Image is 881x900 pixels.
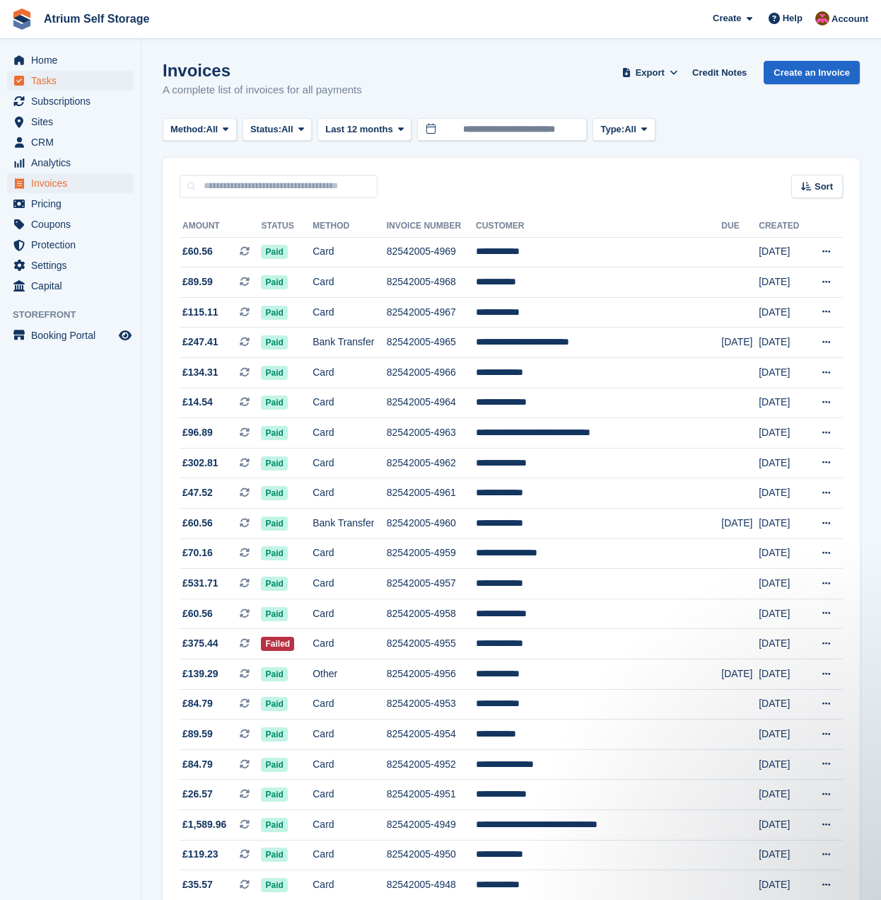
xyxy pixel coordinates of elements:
[182,877,213,892] span: £35.57
[759,358,807,388] td: [DATE]
[31,214,116,234] span: Coupons
[261,758,287,772] span: Paid
[182,425,213,440] span: £96.89
[759,840,807,870] td: [DATE]
[313,448,387,478] td: Card
[182,546,213,560] span: £70.16
[180,215,261,238] th: Amount
[387,267,476,298] td: 82542005-4968
[7,194,134,214] a: menu
[182,696,213,711] span: £84.79
[261,275,287,289] span: Paid
[759,418,807,449] td: [DATE]
[317,118,412,142] button: Last 12 months
[261,818,287,832] span: Paid
[832,12,868,26] span: Account
[261,486,287,500] span: Paid
[182,456,218,471] span: £302.81
[31,173,116,193] span: Invoices
[7,112,134,132] a: menu
[31,153,116,173] span: Analytics
[759,659,807,690] td: [DATE]
[759,267,807,298] td: [DATE]
[182,576,218,591] span: £531.71
[261,517,287,531] span: Paid
[759,237,807,267] td: [DATE]
[759,448,807,478] td: [DATE]
[687,61,752,84] a: Credit Notes
[261,727,287,742] span: Paid
[313,215,387,238] th: Method
[313,388,387,418] td: Card
[261,306,287,320] span: Paid
[7,235,134,255] a: menu
[387,328,476,358] td: 82542005-4965
[182,847,218,862] span: £119.23
[261,697,287,711] span: Paid
[182,516,213,531] span: £60.56
[764,61,860,84] a: Create an Invoice
[759,569,807,599] td: [DATE]
[7,50,134,70] a: menu
[38,7,155,30] a: Atrium Self Storage
[759,749,807,780] td: [DATE]
[182,485,213,500] span: £47.52
[313,478,387,509] td: Card
[261,787,287,802] span: Paid
[387,780,476,810] td: 82542005-4951
[163,118,237,142] button: Method: All
[387,689,476,720] td: 82542005-4953
[31,194,116,214] span: Pricing
[313,780,387,810] td: Card
[313,267,387,298] td: Card
[31,112,116,132] span: Sites
[476,215,721,238] th: Customer
[182,606,213,621] span: £60.56
[7,153,134,173] a: menu
[7,255,134,275] a: menu
[31,276,116,296] span: Capital
[261,245,287,259] span: Paid
[636,66,665,80] span: Export
[759,509,807,539] td: [DATE]
[387,358,476,388] td: 82542005-4966
[619,61,681,84] button: Export
[206,122,218,137] span: All
[313,659,387,690] td: Other
[261,577,287,591] span: Paid
[313,509,387,539] td: Bank Transfer
[7,91,134,111] a: menu
[11,8,33,30] img: stora-icon-8386f47178a22dfd0bd8f6a31ec36ba5ce8667c1dd55bd0f319d3a0aa187defe.svg
[600,122,624,137] span: Type:
[759,599,807,629] td: [DATE]
[31,50,116,70] span: Home
[281,122,293,137] span: All
[31,91,116,111] span: Subscriptions
[713,11,741,25] span: Create
[624,122,636,137] span: All
[387,297,476,328] td: 82542005-4967
[182,757,213,772] span: £84.79
[387,538,476,569] td: 82542005-4959
[261,426,287,440] span: Paid
[721,659,759,690] td: [DATE]
[759,478,807,509] td: [DATE]
[182,727,213,742] span: £89.59
[313,809,387,840] td: Card
[313,418,387,449] td: Card
[387,569,476,599] td: 82542005-4957
[387,809,476,840] td: 82542005-4949
[313,599,387,629] td: Card
[759,689,807,720] td: [DATE]
[7,276,134,296] a: menu
[815,180,833,194] span: Sort
[593,118,655,142] button: Type: All
[759,629,807,659] td: [DATE]
[250,122,281,137] span: Status:
[313,689,387,720] td: Card
[182,636,218,651] span: £375.44
[313,569,387,599] td: Card
[387,478,476,509] td: 82542005-4961
[182,275,213,289] span: £89.59
[13,308,141,322] span: Storefront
